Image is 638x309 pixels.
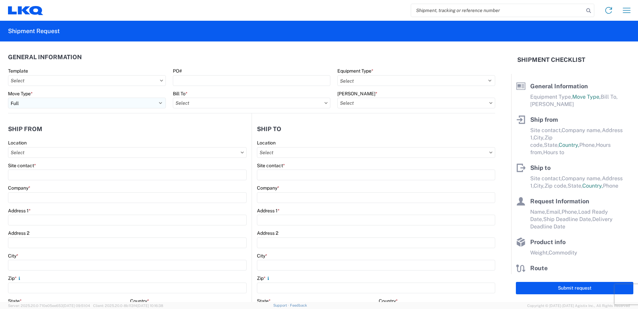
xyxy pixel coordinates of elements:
[173,98,331,108] input: Select
[530,198,589,205] span: Request Information
[337,91,377,97] label: [PERSON_NAME]
[8,126,42,132] h2: Ship from
[517,56,585,64] h2: Shipment Checklist
[257,163,285,169] label: Site contact
[572,94,601,100] span: Move Type,
[130,298,149,304] label: Country
[8,147,247,158] input: Select
[137,304,163,308] span: [DATE] 10:16:38
[530,101,574,107] span: [PERSON_NAME]
[8,230,29,236] label: Address 2
[562,127,602,133] span: Company name,
[530,249,549,256] span: Weight,
[530,209,546,215] span: Name,
[530,175,562,182] span: Site contact,
[530,83,588,90] span: General Information
[93,304,163,308] span: Client: 2025.20.0-8b113f4
[601,94,618,100] span: Bill To,
[257,140,276,146] label: Location
[516,282,633,294] button: Submit request
[337,98,495,108] input: Select
[257,230,278,236] label: Address 2
[543,149,564,156] span: Hours to
[8,304,90,308] span: Server: 2025.20.0-710e05ee653
[603,183,618,189] span: Phone
[337,68,373,74] label: Equipment Type
[527,303,630,309] span: Copyright © [DATE]-[DATE] Agistix Inc., All Rights Reserved
[8,140,27,146] label: Location
[379,298,398,304] label: Country
[8,75,166,86] input: Select
[545,183,568,189] span: Zip code,
[273,303,290,307] a: Support
[8,253,18,259] label: City
[8,163,36,169] label: Site contact
[8,208,31,214] label: Address 1
[290,303,307,307] a: Feedback
[8,54,82,61] h2: General Information
[534,134,545,141] span: City,
[8,275,22,281] label: Zip
[257,185,279,191] label: Company
[562,175,602,182] span: Company name,
[8,91,33,97] label: Move Type
[534,183,545,189] span: City,
[257,253,267,259] label: City
[257,126,281,132] h2: Ship to
[411,4,584,17] input: Shipment, tracking or reference number
[559,142,579,148] span: Country,
[544,142,559,148] span: State,
[8,298,22,304] label: State
[530,94,572,100] span: Equipment Type,
[543,216,592,222] span: Ship Deadline Date,
[549,249,577,256] span: Commodity
[63,304,90,308] span: [DATE] 09:51:04
[530,265,548,272] span: Route
[582,183,603,189] span: Country,
[562,209,578,215] span: Phone,
[546,209,562,215] span: Email,
[8,68,28,74] label: Template
[173,91,188,97] label: Bill To
[530,238,566,245] span: Product info
[568,183,582,189] span: State,
[8,27,60,35] h2: Shipment Request
[257,298,271,304] label: State
[257,147,495,158] input: Select
[530,164,551,171] span: Ship to
[257,275,271,281] label: Zip
[530,116,558,123] span: Ship from
[530,127,562,133] span: Site contact,
[579,142,596,148] span: Phone,
[8,185,30,191] label: Company
[257,208,280,214] label: Address 1
[173,68,182,74] label: PO#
